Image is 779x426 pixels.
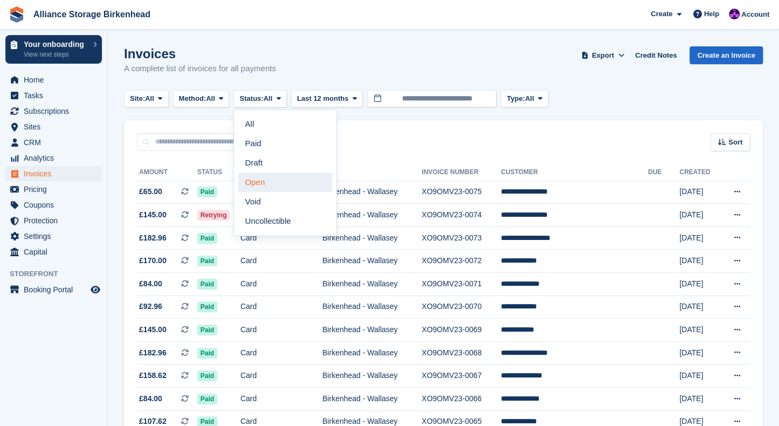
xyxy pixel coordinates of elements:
a: menu [5,104,102,119]
span: Sites [24,119,88,134]
td: XO9OMV23-0070 [422,296,501,319]
a: menu [5,135,102,150]
span: Paid [197,187,217,197]
a: Uncollectible [238,211,332,231]
td: Birkenhead - Wallasey [322,341,422,365]
td: Birkenhead - Wallasey [322,319,422,342]
td: XO9OMV23-0068 [422,341,501,365]
span: £158.62 [139,370,167,381]
span: Site: [130,93,145,104]
td: XO9OMV23-0067 [422,365,501,388]
th: Customer [501,164,648,181]
span: Tasks [24,88,88,103]
span: Pricing [24,182,88,197]
span: Paid [197,370,217,381]
span: £84.00 [139,393,162,404]
a: menu [5,282,102,297]
span: Paid [197,233,217,244]
td: XO9OMV23-0066 [422,388,501,411]
td: [DATE] [679,296,720,319]
td: Card [240,296,322,319]
span: Method: [179,93,206,104]
td: XO9OMV23-0071 [422,273,501,296]
td: Birkenhead - Wallasey [322,226,422,250]
td: Card [240,250,322,273]
th: Created [679,164,720,181]
p: Your onboarding [24,40,88,48]
a: menu [5,88,102,103]
span: Analytics [24,150,88,166]
td: [DATE] [679,204,720,227]
span: Account [741,9,769,20]
span: Coupons [24,197,88,212]
a: Alliance Storage Birkenhead [29,5,155,23]
a: menu [5,119,102,134]
td: [DATE] [679,341,720,365]
span: Paid [197,256,217,266]
span: £84.00 [139,278,162,290]
span: Paid [197,325,217,335]
th: Site [322,164,422,181]
a: Your onboarding View next steps [5,35,102,64]
span: Help [704,9,719,19]
span: Home [24,72,88,87]
td: Birkenhead - Wallasey [322,365,422,388]
span: Paid [197,301,217,312]
td: Birkenhead - Wallasey [322,296,422,319]
td: [DATE] [679,181,720,204]
button: Last 12 months [291,90,363,108]
span: £92.96 [139,301,162,312]
span: Invoices [24,166,88,181]
a: menu [5,197,102,212]
td: [DATE] [679,250,720,273]
a: Paid [238,134,332,153]
td: [DATE] [679,226,720,250]
span: Export [592,50,614,61]
span: Status: [239,93,263,104]
span: £182.96 [139,347,167,359]
span: Storefront [10,269,107,279]
span: Paid [197,348,217,359]
span: All [525,93,534,104]
td: Card [240,226,322,250]
span: Paid [197,394,217,404]
th: Invoice Number [422,164,501,181]
td: Card [240,365,322,388]
span: £145.00 [139,209,167,221]
span: CRM [24,135,88,150]
button: Method: All [173,90,230,108]
a: menu [5,229,102,244]
span: Sort [728,137,742,148]
th: Due [648,164,679,181]
span: £65.00 [139,186,162,197]
button: Site: All [124,90,169,108]
span: Protection [24,213,88,228]
a: Draft [238,153,332,173]
button: Status: All [233,90,286,108]
h1: Invoices [124,46,276,61]
span: Last 12 months [297,93,348,104]
span: Paid [197,279,217,290]
td: Birkenhead - Wallasey [322,181,422,204]
td: [DATE] [679,388,720,411]
td: [DATE] [679,319,720,342]
a: All [238,114,332,134]
span: All [206,93,215,104]
a: Open [238,173,332,192]
a: Credit Notes [631,46,681,64]
span: All [145,93,154,104]
th: Status [197,164,240,181]
td: Card [240,273,322,296]
td: [DATE] [679,273,720,296]
td: XO9OMV23-0069 [422,319,501,342]
a: Void [238,192,332,211]
td: XO9OMV23-0074 [422,204,501,227]
button: Type: All [501,90,548,108]
span: £170.00 [139,255,167,266]
span: Capital [24,244,88,259]
p: A complete list of invoices for all payments [124,63,276,75]
td: Card [240,388,322,411]
span: £182.96 [139,232,167,244]
span: Subscriptions [24,104,88,119]
td: Card [240,319,322,342]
